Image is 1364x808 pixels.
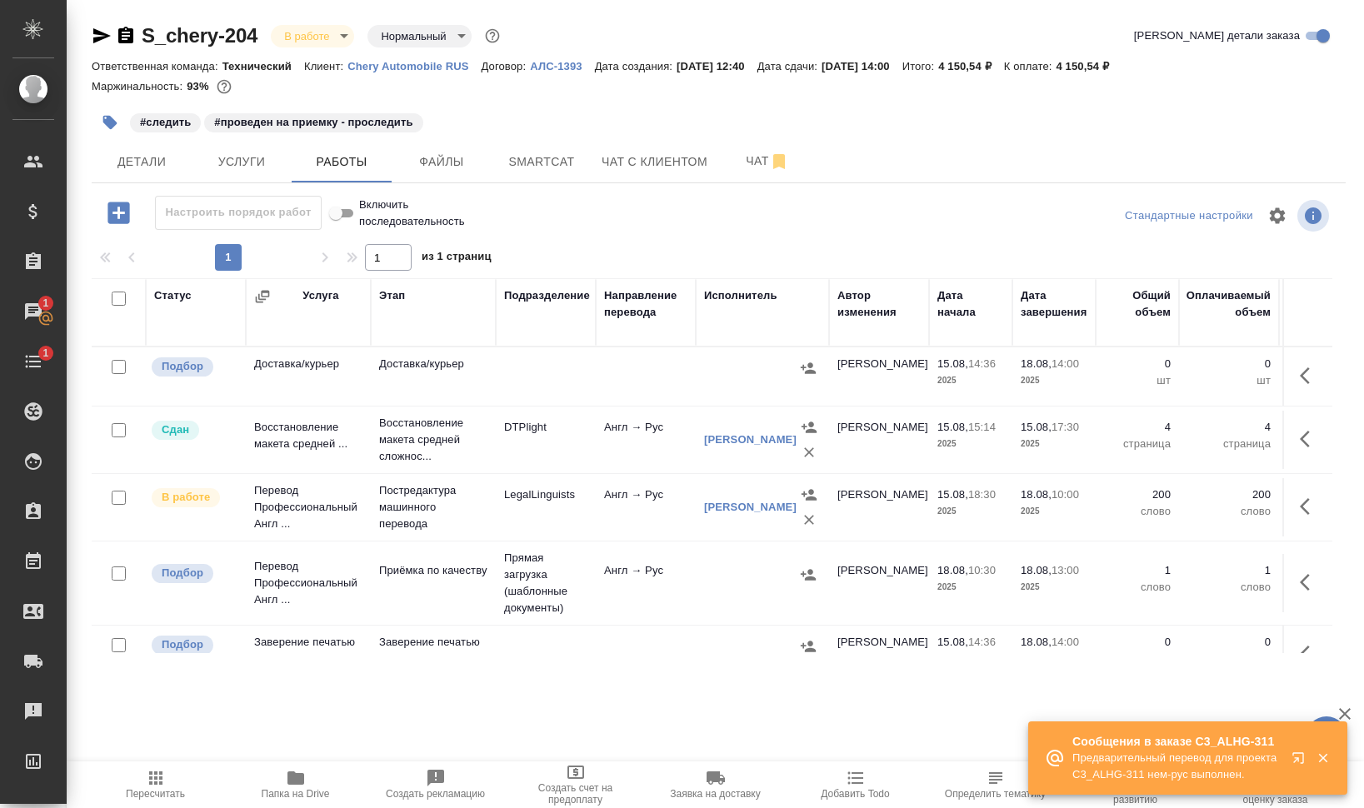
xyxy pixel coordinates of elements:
div: Оплачиваемый объем [1187,287,1271,321]
div: Дата завершения [1021,287,1087,321]
p: слово [1104,579,1171,596]
div: Исполнитель [704,287,777,304]
p: 14:36 [968,357,996,370]
p: Постредактура машинного перевода [379,482,487,532]
button: Доп статусы указывают на важность/срочность заказа [482,25,503,47]
button: Назначить [797,415,822,440]
span: Услуги [202,152,282,172]
td: DTPlight [496,411,596,469]
p: док. [1104,651,1171,667]
td: Англ → Рус [596,478,696,536]
p: 2025 [1021,436,1087,452]
p: 2025 [1021,579,1087,596]
button: Сгруппировать [254,288,271,305]
p: Приёмка по качеству [379,562,487,579]
p: 2025 [937,651,1004,667]
p: страница [1187,436,1271,452]
p: 93% [187,80,212,92]
p: 2025 [937,503,1004,520]
p: шт [1104,372,1171,389]
a: 1 [4,341,62,382]
p: #следить [140,114,191,131]
p: Маржинальность: [92,80,187,92]
p: 18:30 [968,488,996,501]
div: Дата начала [937,287,1004,321]
p: 1 [1104,562,1171,579]
button: Здесь прячутся важные кнопки [1290,634,1330,674]
td: Перевод Профессиональный Англ ... [246,550,371,616]
div: Автор изменения [837,287,921,321]
p: 2025 [937,579,1004,596]
p: Подбор [162,636,203,653]
p: 0 [1104,634,1171,651]
p: К оплате: [1004,60,1057,72]
p: 18.08, [1021,357,1052,370]
div: Направление перевода [604,287,687,321]
p: Chery Automobile RUS [347,60,481,72]
td: Перевод Профессиональный Англ ... [246,474,371,541]
td: Восстановление макета средней ... [246,411,371,469]
p: 2025 [1021,503,1087,520]
span: Посмотреть информацию [1297,200,1332,232]
td: Доставка/курьер [246,347,371,406]
span: Чат с клиентом [602,152,707,172]
span: Чат [727,151,807,172]
span: 1 [32,345,58,362]
div: split button [1121,203,1257,229]
div: Можно подбирать исполнителей [150,356,237,378]
td: Прямая загрузка (шаблонные документы) [496,541,596,625]
button: Добавить работу [96,196,142,230]
div: Статус [154,287,192,304]
p: 4 [1104,419,1171,436]
span: 1 [32,295,58,312]
button: Назначить [796,562,821,587]
button: Удалить [797,440,822,465]
p: 15.08, [937,357,968,370]
p: слово [1187,579,1271,596]
p: 1 [1187,562,1271,579]
p: шт [1187,372,1271,389]
p: 2025 [937,372,1004,389]
p: 18.08, [1021,488,1052,501]
p: 0 [1187,356,1271,372]
p: 15.08, [937,636,968,648]
p: Подбор [162,565,203,581]
p: Технический [222,60,304,72]
button: Здесь прячутся важные кнопки [1290,419,1330,459]
p: АЛС-1393 [530,60,594,72]
button: Скопировать ссылку [116,26,136,46]
p: Дата создания: [595,60,677,72]
button: Назначить [796,634,821,659]
button: Здесь прячутся важные кнопки [1290,562,1330,602]
button: Удалить [797,507,822,532]
span: [PERSON_NAME] детали заказа [1134,27,1300,44]
button: Назначить [796,356,821,381]
p: 10:00 [1052,488,1079,501]
div: Услуга [302,287,338,304]
a: [PERSON_NAME] [704,433,797,446]
span: Включить последовательность [359,197,491,230]
div: Менеджер проверил работу исполнителя, передает ее на следующий этап [150,419,237,441]
p: 15.08, [937,421,968,433]
button: Здесь прячутся важные кнопки [1290,486,1330,526]
p: 2025 [1021,651,1087,667]
span: следить [128,114,202,128]
span: Smartcat [502,152,582,172]
button: 240.00 RUB; [213,76,235,97]
p: слово [1187,503,1271,520]
p: [DATE] 12:40 [677,60,757,72]
p: 0 [1187,634,1271,651]
p: слово [1104,503,1171,520]
p: 2025 [937,436,1004,452]
p: 13:00 [1052,564,1079,576]
a: АЛС-1393 [530,58,594,72]
div: В работе [271,25,354,47]
td: [PERSON_NAME] [829,411,929,469]
p: [DATE] 14:00 [822,60,902,72]
p: 18.08, [1021,636,1052,648]
button: Добавить тэг [92,104,128,141]
button: Скопировать ссылку для ЯМессенджера [92,26,112,46]
button: В работе [279,29,334,43]
p: 18.08, [937,564,968,576]
span: Работы [302,152,382,172]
